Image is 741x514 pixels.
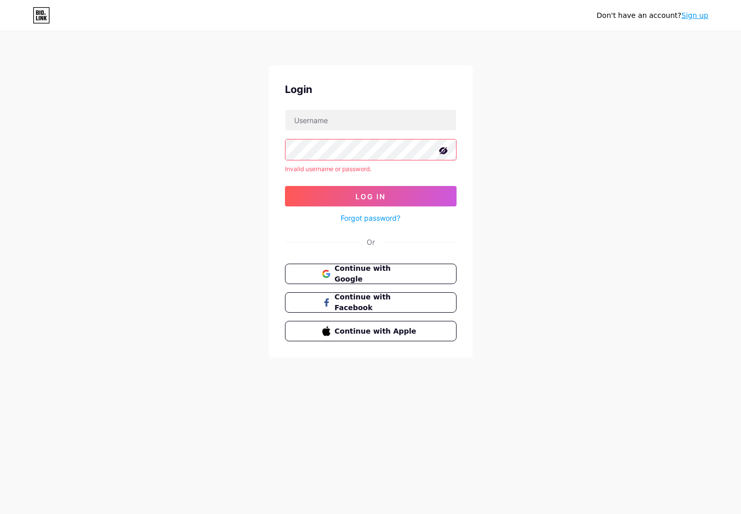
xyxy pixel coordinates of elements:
a: Sign up [681,11,708,19]
span: Continue with Apple [334,326,419,337]
span: Continue with Facebook [334,292,419,313]
span: Continue with Google [334,263,419,285]
div: Don't have an account? [596,10,708,21]
a: Forgot password? [341,213,400,223]
div: Invalid username or password. [285,165,457,174]
button: Log In [285,186,457,206]
button: Continue with Facebook [285,292,457,313]
button: Continue with Google [285,264,457,284]
span: Log In [355,192,386,201]
div: Or [367,237,375,247]
input: Username [285,110,456,130]
div: Login [285,82,457,97]
button: Continue with Apple [285,321,457,341]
